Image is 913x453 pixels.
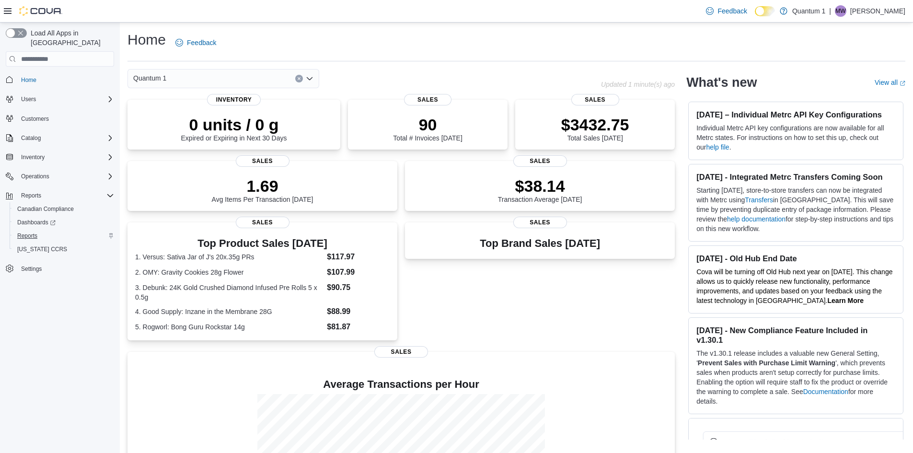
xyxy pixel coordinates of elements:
[755,6,775,16] input: Dark Mode
[21,173,49,180] span: Operations
[13,230,114,242] span: Reports
[755,16,755,17] span: Dark Mode
[10,243,118,256] button: [US_STATE] CCRS
[181,115,287,134] p: 0 units / 0 g
[13,203,114,215] span: Canadian Compliance
[327,251,390,263] dd: $117.97
[17,132,114,144] span: Catalog
[17,263,114,275] span: Settings
[561,115,629,142] div: Total Sales [DATE]
[236,155,289,167] span: Sales
[135,238,390,249] h3: Top Product Sales [DATE]
[17,171,53,182] button: Operations
[374,346,428,358] span: Sales
[17,190,45,201] button: Reports
[17,232,37,240] span: Reports
[17,93,114,105] span: Users
[498,176,582,196] p: $38.14
[696,110,895,119] h3: [DATE] – Individual Metrc API Key Configurations
[135,322,323,332] dt: 5. Rogworl: Bong Guru Rockstar 14g
[792,5,825,17] p: Quantum 1
[17,151,114,163] span: Inventory
[717,6,747,16] span: Feedback
[393,115,462,134] p: 90
[2,72,118,86] button: Home
[172,33,220,52] a: Feedback
[21,192,41,199] span: Reports
[17,93,40,105] button: Users
[21,115,49,123] span: Customers
[17,151,48,163] button: Inventory
[21,153,45,161] span: Inventory
[2,131,118,145] button: Catalog
[13,217,59,228] a: Dashboards
[207,94,261,105] span: Inventory
[696,325,895,345] h3: [DATE] - New Compliance Feature Included in v1.30.1
[17,205,74,213] span: Canadian Compliance
[187,38,216,47] span: Feedback
[17,74,40,86] a: Home
[135,307,323,316] dt: 4. Good Supply: Inzane in the Membrane 28G
[850,5,905,17] p: [PERSON_NAME]
[13,203,78,215] a: Canadian Compliance
[295,75,303,82] button: Clear input
[13,230,41,242] a: Reports
[900,81,905,86] svg: External link
[480,238,600,249] h3: Top Brand Sales [DATE]
[561,115,629,134] p: $3432.75
[17,263,46,275] a: Settings
[17,171,114,182] span: Operations
[698,359,835,367] strong: Prevent Sales with Purchase Limit Warning
[17,73,114,85] span: Home
[13,244,114,255] span: Washington CCRS
[17,190,114,201] span: Reports
[696,254,895,263] h3: [DATE] - Old Hub End Date
[10,216,118,229] a: Dashboards
[513,217,567,228] span: Sales
[2,262,118,276] button: Settings
[21,76,36,84] span: Home
[875,79,905,86] a: View allExternal link
[17,113,53,125] a: Customers
[21,134,41,142] span: Catalog
[21,95,36,103] span: Users
[17,219,56,226] span: Dashboards
[702,1,751,21] a: Feedback
[745,196,773,204] a: Transfers
[17,113,114,125] span: Customers
[27,28,114,47] span: Load All Apps in [GEOGRAPHIC_DATA]
[2,170,118,183] button: Operations
[513,155,567,167] span: Sales
[10,202,118,216] button: Canadian Compliance
[327,306,390,317] dd: $88.99
[498,176,582,203] div: Transaction Average [DATE]
[135,267,323,277] dt: 2. OMY: Gravity Cookies 28g Flower
[13,244,71,255] a: [US_STATE] CCRS
[696,172,895,182] h3: [DATE] - Integrated Metrc Transfers Coming Soon
[828,297,864,304] a: Learn More
[327,267,390,278] dd: $107.99
[835,5,846,17] div: Michael Wuest
[2,93,118,106] button: Users
[393,115,462,142] div: Total # Invoices [DATE]
[601,81,675,88] p: Updated 1 minute(s) ago
[327,282,390,293] dd: $90.75
[212,176,313,203] div: Avg Items Per Transaction [DATE]
[2,151,118,164] button: Inventory
[571,94,619,105] span: Sales
[306,75,313,82] button: Open list of options
[6,69,114,301] nav: Complex example
[236,217,289,228] span: Sales
[135,283,323,302] dt: 3. Debunk: 24K Gold Crushed Diamond Infused Pre Rolls 5 x 0.5g
[133,72,166,84] span: Quantum 1
[17,132,45,144] button: Catalog
[13,217,114,228] span: Dashboards
[706,143,729,151] a: help file
[696,123,895,152] p: Individual Metrc API key configurations are now available for all Metrc states. For instructions ...
[127,30,166,49] h1: Home
[135,379,667,390] h4: Average Transactions per Hour
[803,388,848,395] a: Documentation
[686,75,757,90] h2: What's new
[835,5,845,17] span: MW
